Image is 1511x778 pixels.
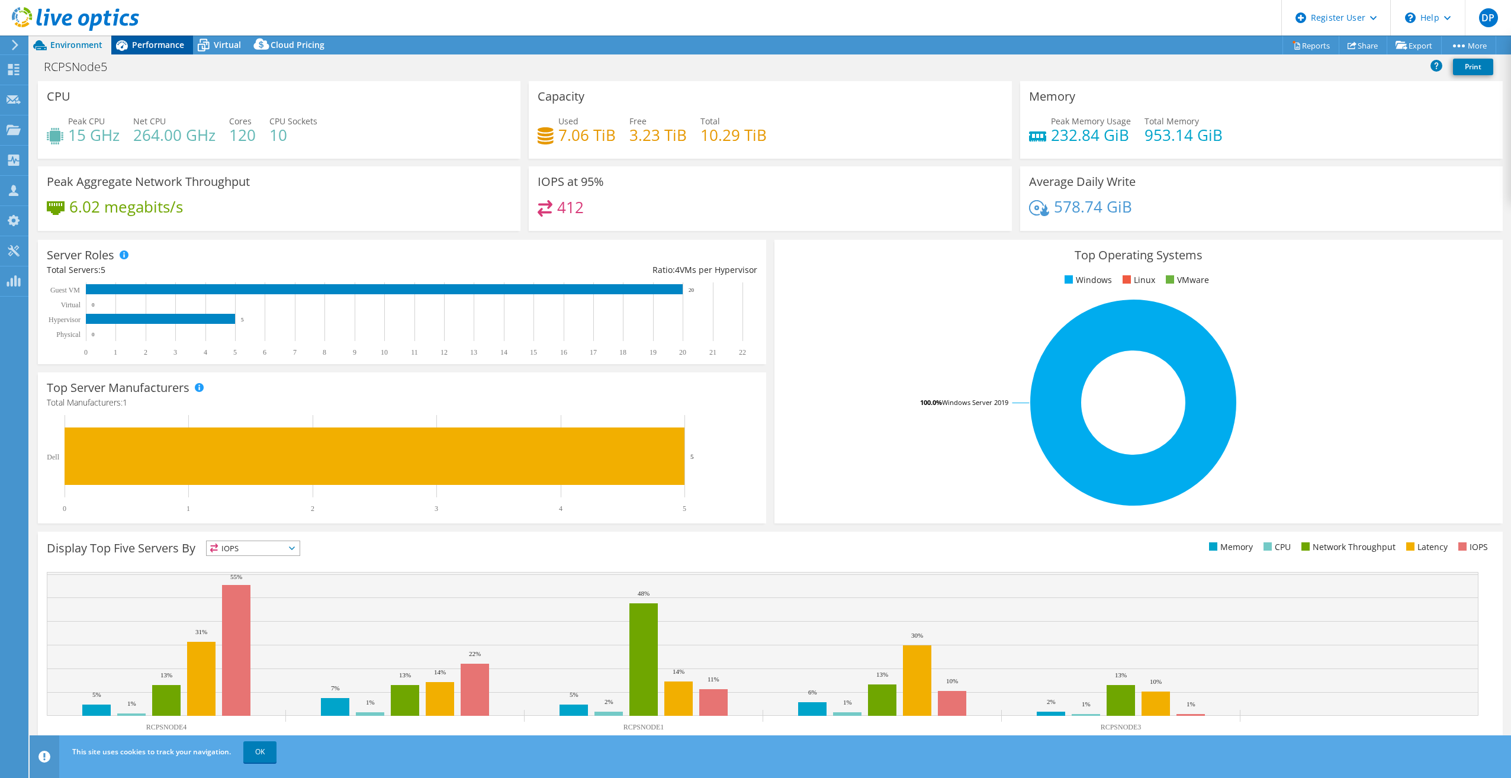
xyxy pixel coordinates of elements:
text: 1% [366,699,375,706]
text: 6% [808,689,817,696]
a: Export [1387,36,1442,54]
text: 2 [144,348,147,356]
h4: 15 GHz [68,128,120,142]
text: 3 [173,348,177,356]
text: 9 [353,348,356,356]
span: Total [700,115,720,127]
h3: IOPS at 95% [538,175,604,188]
text: 15 [530,348,537,356]
span: Used [558,115,578,127]
text: 4 [204,348,207,356]
text: 14 [500,348,507,356]
h4: 10 [269,128,317,142]
text: 1 [187,504,190,513]
text: 16 [560,348,567,356]
text: 11% [708,676,719,683]
span: CPU Sockets [269,115,317,127]
text: 14% [434,668,446,676]
li: Latency [1403,541,1448,554]
text: 18 [619,348,626,356]
svg: \n [1405,12,1416,23]
text: 1% [1187,700,1195,708]
text: 5 [683,504,686,513]
text: Physical [56,330,81,339]
text: 5 [241,317,244,323]
h3: Peak Aggregate Network Throughput [47,175,250,188]
span: IOPS [207,541,300,555]
text: Hypervisor [49,316,81,324]
li: IOPS [1455,541,1488,554]
text: Guest VM [50,286,80,294]
h4: 7.06 TiB [558,128,616,142]
text: 1% [843,699,852,706]
text: 1% [127,700,136,707]
text: 11 [411,348,418,356]
text: 13 [470,348,477,356]
a: Reports [1282,36,1339,54]
span: 5 [101,264,105,275]
text: 22 [739,348,746,356]
span: Peak CPU [68,115,105,127]
text: 0 [84,348,88,356]
h3: Top Operating Systems [783,249,1494,262]
text: 13% [876,671,888,678]
h4: 232.84 GiB [1051,128,1131,142]
text: 17 [590,348,597,356]
text: Virtual [61,301,81,309]
h3: CPU [47,90,70,103]
span: Virtual [214,39,241,50]
text: 2% [1047,698,1056,705]
text: 21 [709,348,716,356]
h4: 6.02 megabits/s [69,200,183,213]
a: More [1441,36,1496,54]
span: Cores [229,115,252,127]
h4: 120 [229,128,256,142]
span: Total Memory [1144,115,1199,127]
text: 3 [435,504,438,513]
li: VMware [1163,274,1209,287]
text: 10% [946,677,958,684]
a: OK [243,741,277,763]
text: 6 [263,348,266,356]
span: This site uses cookies to track your navigation. [72,747,231,757]
h4: 264.00 GHz [133,128,216,142]
h3: Top Server Manufacturers [47,381,189,394]
span: Peak Memory Usage [1051,115,1131,127]
text: RCPSNODE3 [1101,723,1142,731]
text: 2% [605,698,613,705]
span: 1 [123,397,127,408]
text: 5% [570,691,578,698]
text: 0 [63,504,66,513]
text: RCPSNODE4 [146,723,187,731]
text: 4 [559,504,562,513]
text: 31% [195,628,207,635]
text: 0 [92,332,95,337]
h4: 10.29 TiB [700,128,767,142]
h3: Capacity [538,90,584,103]
span: Free [629,115,647,127]
text: 1 [114,348,117,356]
span: DP [1479,8,1498,27]
li: Network Throughput [1298,541,1396,554]
text: 5% [92,691,101,698]
h3: Average Daily Write [1029,175,1136,188]
li: Memory [1206,541,1253,554]
text: 48% [638,590,650,597]
h3: Server Roles [47,249,114,262]
text: 0 [92,302,95,308]
tspan: Windows Server 2019 [942,398,1008,407]
text: 19 [650,348,657,356]
li: Linux [1120,274,1155,287]
span: Environment [50,39,102,50]
text: 13% [399,671,411,679]
text: 13% [160,671,172,679]
span: 4 [675,264,680,275]
text: 10 [381,348,388,356]
text: 14% [673,668,684,675]
text: Dell [47,453,59,461]
text: 22% [469,650,481,657]
text: 8 [323,348,326,356]
h4: 412 [557,201,584,214]
h4: Total Manufacturers: [47,396,757,409]
div: Ratio: VMs per Hypervisor [402,263,757,277]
